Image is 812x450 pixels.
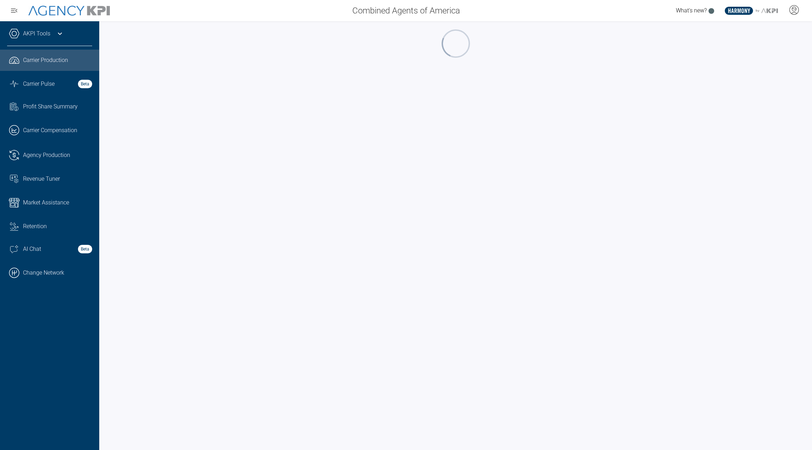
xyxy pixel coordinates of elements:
img: AgencyKPI [28,6,110,16]
strong: Beta [78,80,92,88]
span: What's new? [676,7,707,14]
div: Retention [23,222,92,231]
span: Carrier Compensation [23,126,77,135]
span: Revenue Tuner [23,175,60,183]
span: Carrier Production [23,56,68,64]
span: AI Chat [23,245,41,253]
span: Profit Share Summary [23,102,78,111]
span: Carrier Pulse [23,80,55,88]
span: Agency Production [23,151,70,159]
div: oval-loading [441,28,471,59]
span: Combined Agents of America [352,4,460,17]
strong: Beta [78,245,92,253]
span: Market Assistance [23,198,69,207]
a: AKPI Tools [23,29,50,38]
